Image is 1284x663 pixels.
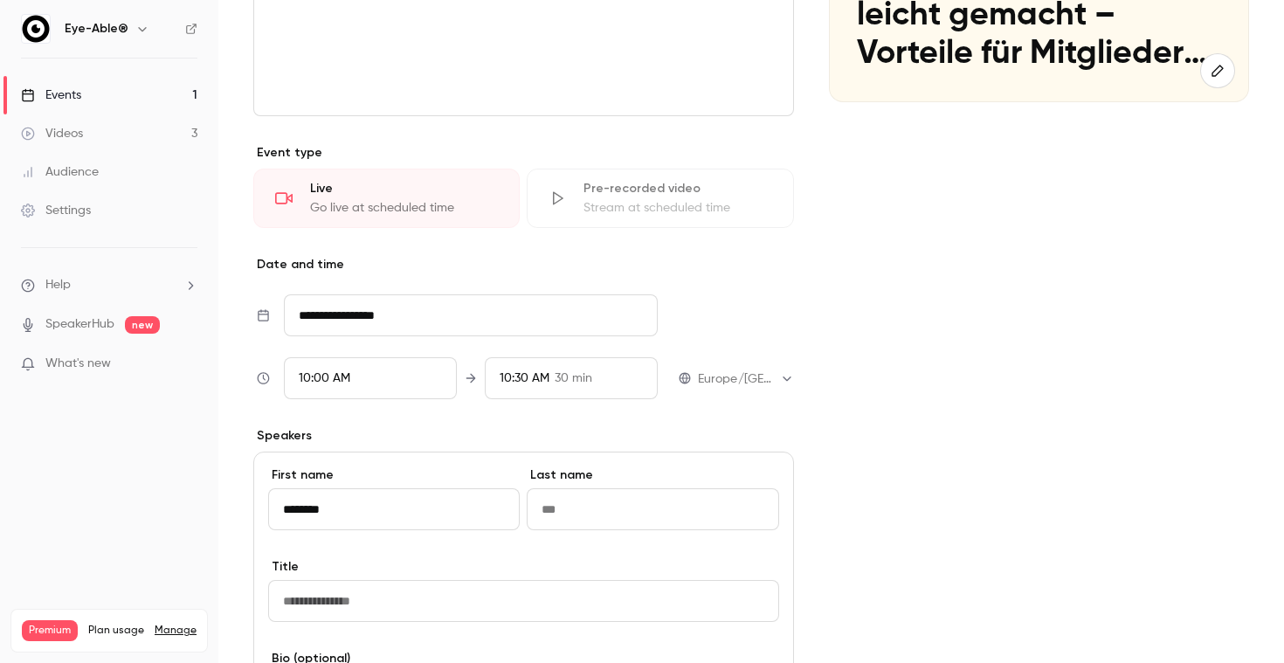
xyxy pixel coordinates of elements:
[268,466,520,484] label: First name
[45,355,111,373] span: What's new
[45,276,71,294] span: Help
[698,370,794,388] div: Europe/[GEOGRAPHIC_DATA]
[500,372,549,384] span: 10:30 AM
[527,169,793,228] div: Pre-recorded videoStream at scheduled time
[583,199,771,217] div: Stream at scheduled time
[583,180,771,197] div: Pre-recorded video
[22,620,78,641] span: Premium
[555,369,592,388] span: 30 min
[485,357,658,399] div: To
[268,558,779,576] label: Title
[176,356,197,372] iframe: Noticeable Trigger
[88,624,144,638] span: Plan usage
[284,294,658,336] input: Tue, Feb 17, 2026
[155,624,197,638] a: Manage
[21,276,197,294] li: help-dropdown-opener
[310,199,498,217] div: Go live at scheduled time
[22,15,50,43] img: Eye-Able®
[284,357,457,399] div: From
[21,163,99,181] div: Audience
[310,180,498,197] div: Live
[253,256,794,273] p: Date and time
[21,86,81,104] div: Events
[299,372,350,384] span: 10:00 AM
[21,125,83,142] div: Videos
[527,466,778,484] label: Last name
[253,427,794,445] p: Speakers
[253,144,794,162] p: Event type
[65,20,128,38] h6: Eye-Able®
[125,316,160,334] span: new
[21,202,91,219] div: Settings
[253,169,520,228] div: LiveGo live at scheduled time
[45,315,114,334] a: SpeakerHub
